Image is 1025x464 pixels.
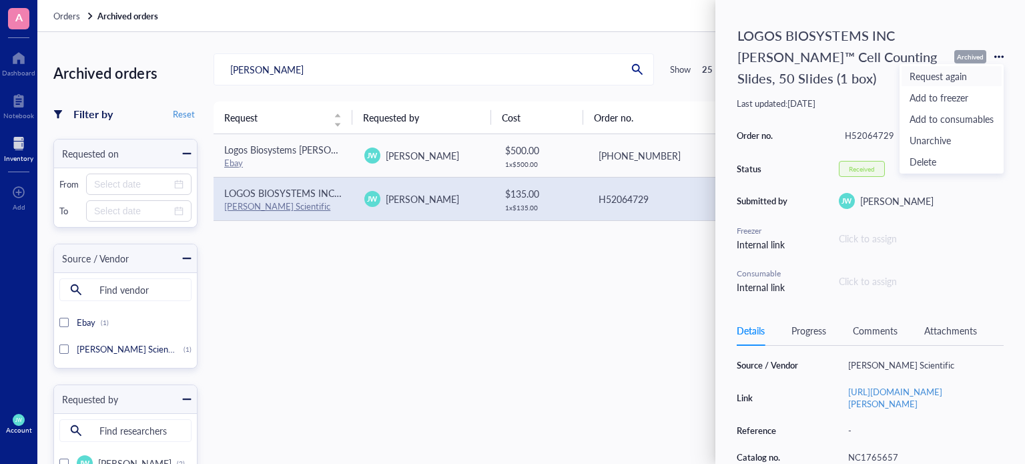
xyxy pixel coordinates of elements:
span: Orders [53,9,80,22]
div: Link [737,392,805,404]
span: JW [367,194,378,204]
th: Request [214,101,352,134]
span: Request [224,110,326,125]
div: Details [737,323,765,338]
b: 25 [702,63,713,75]
div: Internal link [737,237,790,252]
span: JW [367,150,378,161]
th: Cost [491,101,584,134]
a: Notebook [3,90,34,120]
input: Select date [94,204,172,218]
span: [PERSON_NAME] [860,194,934,208]
div: To [59,205,81,217]
div: Comments [853,323,898,338]
div: Requested by [54,392,118,407]
span: A [15,9,23,25]
div: Order no. [737,130,790,142]
a: [PERSON_NAME] Scientific [224,200,330,212]
div: (1) [184,345,192,353]
div: - [842,421,1004,440]
div: LOGOS BIOSYSTEMS INC [PERSON_NAME]™ Cell Counting Slides, 50 Slides (1 box) [731,21,946,92]
a: Ebay [224,156,243,169]
div: [PERSON_NAME] Scientific [842,356,1004,375]
span: Request again [910,69,994,83]
div: $ 500.00 [505,143,576,158]
td: H52064729 [587,177,727,220]
div: H52064729 [599,192,716,206]
div: Dashboard [2,69,35,77]
td: 25-13330-77521 [587,134,727,178]
div: 1 x $ 135.00 [505,204,576,212]
div: Progress [791,323,826,338]
div: Account [6,426,32,434]
span: [PERSON_NAME] [386,192,459,206]
div: Archived [954,50,986,63]
div: Requested on [54,146,119,161]
span: JW [841,196,852,206]
div: Received [849,165,875,173]
div: Source / Vendor [737,359,805,371]
div: Freezer [737,225,790,237]
div: Status [737,163,790,175]
a: Dashboard [2,47,35,77]
a: [URL][DOMAIN_NAME][PERSON_NAME] [848,385,942,410]
div: Submitted by [737,195,790,207]
div: Show [670,63,691,75]
div: [PHONE_NUMBER] [599,148,716,163]
div: $ 135.00 [505,186,576,201]
div: Click to assign [839,274,1004,288]
a: Orders [53,10,95,22]
div: Notebook [3,111,34,120]
input: Select date [94,177,172,192]
div: Attachments [924,323,977,338]
span: Add to freezer [910,90,994,105]
div: Reference [737,425,805,437]
div: Filter by [73,105,113,123]
div: Archived orders [53,60,198,85]
span: Reset [173,108,195,120]
span: Ebay [77,316,95,328]
div: From [59,178,81,190]
div: 1 x $ 500.00 [505,160,576,168]
div: Click to assign [839,231,1004,246]
span: Unarchive [910,133,994,148]
div: Catalog no. [737,451,805,463]
a: Inventory [4,133,33,162]
th: Order no. [583,101,722,134]
span: Logos Biosystems [PERSON_NAME]-II Automated Brightfield Cell Counter [224,143,529,156]
div: Consumable [737,268,790,280]
div: Source / Vendor [54,251,129,266]
div: Add [13,203,25,211]
span: Delete [910,154,994,169]
span: LOGOS BIOSYSTEMS INC [PERSON_NAME]™ Cell Counting Slides, 50 Slides (1 box) [224,186,575,200]
div: Inventory [4,154,33,162]
th: Requested by [352,101,491,134]
span: [PERSON_NAME] Scientific [77,342,183,355]
a: Archived orders [97,10,161,22]
div: H52064729 [839,126,1004,145]
div: (1) [101,318,109,326]
span: [PERSON_NAME] [386,149,459,162]
span: Add to consumables [910,111,994,126]
button: Reset [170,106,198,122]
div: Internal link [737,280,790,294]
div: Last updated: [DATE] [737,97,1004,109]
span: JW [15,417,21,423]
